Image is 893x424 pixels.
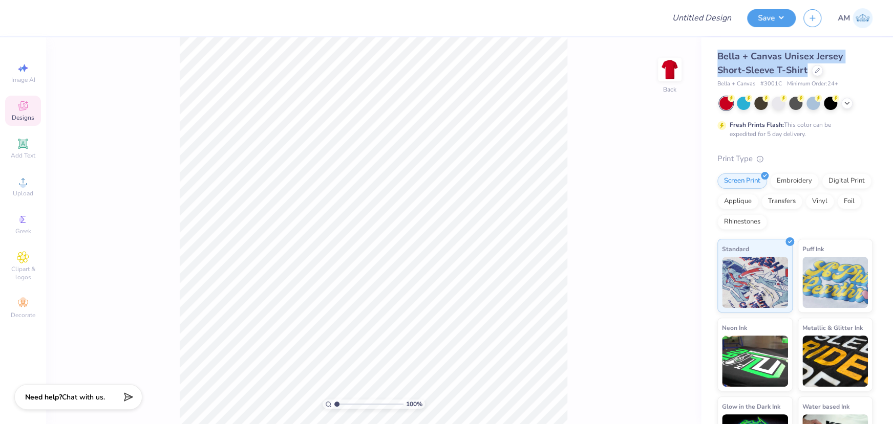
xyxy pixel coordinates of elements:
span: Minimum Order: 24 + [787,80,838,88]
div: Back [663,85,676,94]
input: Untitled Design [664,8,739,28]
span: 100 % [406,399,422,409]
span: Image AI [11,76,35,84]
div: Foil [837,194,861,209]
span: Bella + Canvas [717,80,755,88]
span: Decorate [11,311,35,319]
div: Print Type [717,153,873,165]
span: Neon Ink [722,322,747,333]
span: Upload [13,189,33,197]
span: Add Text [11,151,35,160]
div: Screen Print [717,173,767,189]
span: Greek [15,227,31,235]
span: Bella + Canvas Unisex Jersey Short-Sleeve T-Shirt [717,50,843,76]
span: Water based Ink [802,401,849,412]
img: Arvi Mikhail Parcero [853,8,873,28]
button: Save [747,9,796,27]
span: # 3001C [760,80,782,88]
span: AM [838,12,850,24]
span: Metallic & Glitter Ink [802,322,863,333]
div: This color can be expedited for 5 day delivery. [730,120,856,139]
img: Standard [722,257,788,308]
div: Rhinestones [717,214,767,230]
strong: Fresh Prints Flash: [730,121,784,129]
img: Puff Ink [802,257,868,308]
span: Glow in the Dark Ink [722,401,780,412]
span: Clipart & logos [5,265,41,281]
div: Embroidery [770,173,819,189]
div: Applique [717,194,758,209]
div: Vinyl [805,194,834,209]
span: Chat with us. [62,392,105,402]
div: Transfers [761,194,802,209]
strong: Need help? [25,392,62,402]
img: Neon Ink [722,336,788,387]
a: AM [838,8,873,28]
div: Digital Print [822,173,871,189]
span: Designs [12,114,34,122]
span: Puff Ink [802,243,824,254]
img: Metallic & Glitter Ink [802,336,868,387]
img: Back [660,59,680,80]
span: Standard [722,243,749,254]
